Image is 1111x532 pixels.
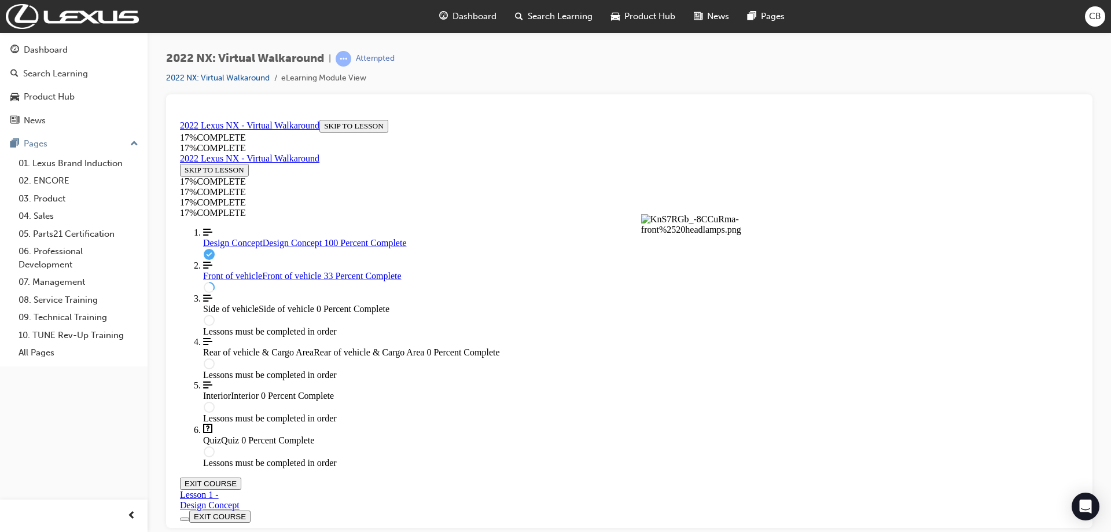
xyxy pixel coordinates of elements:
[10,116,19,126] span: news-icon
[515,9,523,24] span: search-icon
[14,172,143,190] a: 02. ENCORE
[14,207,143,225] a: 04. Sales
[127,509,136,523] span: prev-icon
[14,243,143,273] a: 06. Professional Development
[10,92,19,102] span: car-icon
[5,133,143,155] button: Pages
[336,51,351,67] span: learningRecordVerb_ATTEMPT-icon
[10,69,19,79] span: search-icon
[5,110,143,131] a: News
[14,225,143,243] a: 05. Parts21 Certification
[5,63,143,85] a: Search Learning
[10,139,19,149] span: pages-icon
[24,90,75,104] div: Product Hub
[602,5,685,28] a: car-iconProduct Hub
[611,9,620,24] span: car-icon
[14,326,143,344] a: 10. TUNE Rev-Up Training
[130,137,138,152] span: up-icon
[24,137,47,151] div: Pages
[430,5,506,28] a: guage-iconDashboard
[24,43,68,57] div: Dashboard
[14,273,143,291] a: 07. Management
[738,5,794,28] a: pages-iconPages
[528,10,593,23] span: Search Learning
[5,86,143,108] a: Product Hub
[166,73,270,83] a: 2022 NX: Virtual Walkaround
[166,52,324,65] span: 2022 NX: Virtual Walkaround
[329,52,331,65] span: |
[356,53,395,64] div: Attempted
[5,39,143,61] a: Dashboard
[453,10,496,23] span: Dashboard
[439,9,448,24] span: guage-icon
[707,10,729,23] span: News
[14,309,143,326] a: 09. Technical Training
[14,155,143,173] a: 01. Lexus Brand Induction
[1085,6,1105,27] button: CB
[14,190,143,208] a: 03. Product
[685,5,738,28] a: news-iconNews
[14,291,143,309] a: 08. Service Training
[748,9,756,24] span: pages-icon
[761,10,785,23] span: Pages
[694,9,702,24] span: news-icon
[281,72,366,85] li: eLearning Module View
[10,45,19,56] span: guage-icon
[23,67,88,80] div: Search Learning
[624,10,675,23] span: Product Hub
[1072,493,1099,520] div: Open Intercom Messenger
[24,114,46,127] div: News
[14,344,143,362] a: All Pages
[1089,10,1101,23] span: CB
[506,5,602,28] a: search-iconSearch Learning
[6,4,139,29] img: Trak
[5,37,143,133] button: DashboardSearch LearningProduct HubNews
